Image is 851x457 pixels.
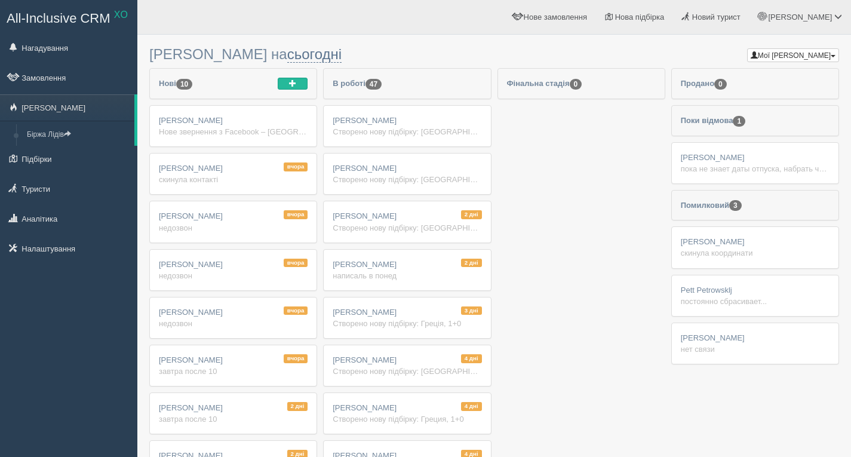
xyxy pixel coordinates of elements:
[333,79,382,88] span: В роботі
[333,355,397,364] span: [PERSON_NAME]
[284,162,308,171] span: вчора
[681,247,830,259] div: скинула координати
[461,259,482,268] span: 2 дні
[284,210,308,219] span: вчора
[284,306,308,315] span: вчора
[681,286,732,295] span: Pett Petrowsklj
[176,79,192,90] span: 10
[733,116,745,127] span: 1
[681,201,742,210] span: Помилковий
[461,210,482,219] span: 2 дні
[333,413,481,425] div: Створено нову підбірку: Греция, 1+0
[1,1,137,33] a: All-Inclusive CRM XO
[287,46,342,63] a: сьогодні
[159,403,223,412] span: [PERSON_NAME]
[159,318,308,329] div: недозвон
[284,259,308,268] span: вчора
[570,79,582,90] span: 0
[159,211,223,220] span: [PERSON_NAME]
[333,211,397,220] span: [PERSON_NAME]
[333,126,481,137] div: Створено нову підбірку: [GEOGRAPHIC_DATA], 2+0
[768,13,832,22] span: [PERSON_NAME]
[159,270,308,281] div: недозвон
[507,79,582,88] span: Фінальна стадія
[333,270,481,281] div: написаль в понед
[159,366,308,377] div: завтра после 10
[21,124,134,146] a: Біржа Лідів
[365,79,382,90] span: 47
[149,47,839,62] h3: [PERSON_NAME] на
[333,164,397,173] span: [PERSON_NAME]
[692,13,741,22] span: Новий турист
[7,11,110,26] span: All-Inclusive CRM
[159,260,223,269] span: [PERSON_NAME]
[714,79,727,90] span: 0
[333,308,397,317] span: [PERSON_NAME]
[729,200,742,211] span: 3
[114,10,128,20] sup: XO
[333,260,397,269] span: [PERSON_NAME]
[461,402,482,411] span: 4 дні
[461,306,482,315] span: 3 дні
[159,355,223,364] span: [PERSON_NAME]
[747,48,839,62] button: Мої [PERSON_NAME]
[159,79,192,88] span: Нові
[461,354,482,363] span: 4 дні
[681,153,745,162] span: [PERSON_NAME]
[159,126,308,137] div: Нове звернення з Facebook – [GEOGRAPHIC_DATA] Ім'я: [PERSON_NAME] Телефон: [PHONE_NUMBER] Реклама...
[524,13,587,22] span: Нове замовлення
[681,333,745,342] span: [PERSON_NAME]
[284,354,308,363] span: вчора
[681,296,830,307] div: постоянно сбрасивает...
[159,308,223,317] span: [PERSON_NAME]
[681,116,745,125] span: Поки відмова
[333,116,397,125] span: [PERSON_NAME]
[333,174,481,185] div: Створено нову підбірку: [GEOGRAPHIC_DATA], 2+0
[287,402,308,411] span: 2 дні
[159,164,223,173] span: [PERSON_NAME]
[333,403,397,412] span: [PERSON_NAME]
[681,237,745,246] span: [PERSON_NAME]
[681,79,727,88] span: Продано
[681,163,830,174] div: пока не знает даты отпуска, набрать через 10 дней
[159,174,308,185] div: скинула контакті
[333,366,481,377] div: Створено нову підбірку: [GEOGRAPHIC_DATA], 1+0
[333,318,481,329] div: Створено нову підбірку: Греція, 1+0
[681,343,830,355] div: нет связи
[333,222,481,234] div: Створено нову підбірку: [GEOGRAPHIC_DATA], 2+0
[159,413,308,425] div: завтра после 10
[615,13,665,22] span: Нова підбірка
[159,222,308,234] div: недозвон
[159,116,223,125] span: [PERSON_NAME]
